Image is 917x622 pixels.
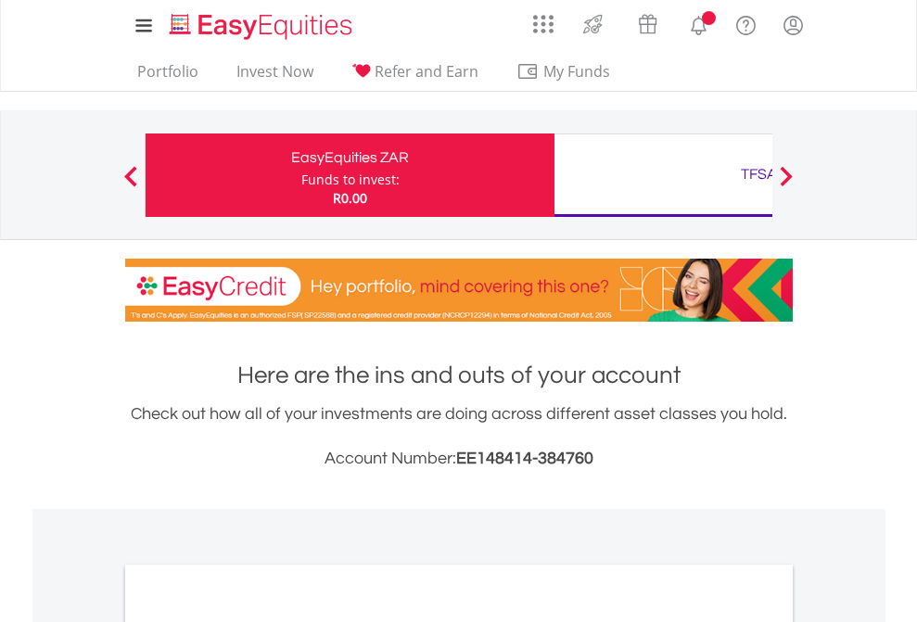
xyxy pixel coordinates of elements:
img: EasyCredit Promotion Banner [125,259,793,322]
img: thrive-v2.svg [578,9,608,39]
button: Previous [112,175,149,194]
a: My Profile [770,5,817,45]
div: Funds to invest: [301,171,400,189]
span: My Funds [516,59,638,83]
a: Vouchers [620,5,675,39]
span: R0.00 [333,189,367,207]
span: Refer and Earn [375,61,478,82]
h1: Here are the ins and outs of your account [125,359,793,392]
div: EasyEquities ZAR [157,145,543,171]
img: vouchers-v2.svg [632,9,663,39]
img: EasyEquities_Logo.png [166,11,360,42]
button: Next [768,175,805,194]
a: Refer and Earn [344,62,486,91]
a: FAQ's and Support [722,5,770,42]
a: Notifications [675,5,722,42]
a: Home page [162,5,360,42]
a: AppsGrid [521,5,566,34]
span: EE148414-384760 [456,450,593,467]
div: Check out how all of your investments are doing across different asset classes you hold. [125,401,793,472]
a: Invest Now [229,62,321,91]
h3: Account Number: [125,446,793,472]
a: Portfolio [130,62,206,91]
img: grid-menu-icon.svg [533,14,554,34]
